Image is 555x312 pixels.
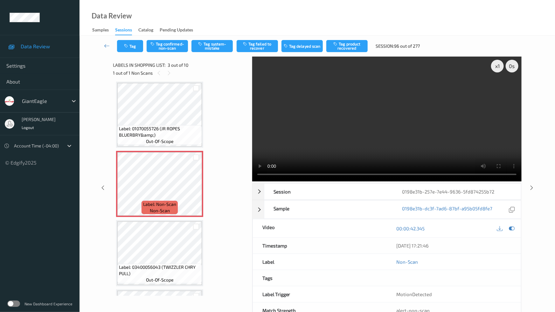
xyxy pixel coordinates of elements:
[396,259,418,265] a: Non-Scan
[253,270,387,286] div: Tags
[168,62,188,68] span: 3 out of 10
[150,207,170,214] span: non-scan
[281,40,323,52] button: Tag delayed scan
[237,40,278,52] button: Tag failed to recover
[253,238,387,254] div: Timestamp
[253,200,521,219] div: Sample0198e31b-dc3f-7ad6-87bf-a95b05fd8fe7
[113,69,248,77] div: 1 out of 1 Non Scans
[115,26,138,35] a: Sessions
[396,242,511,249] div: [DATE] 17:21:46
[115,27,132,35] div: Sessions
[491,60,504,72] div: x 1
[147,40,188,52] button: Tag confirmed-non-scan
[119,125,200,138] span: Label: 01070055726 (JR ROPES BLUERBRY&amp;)
[264,200,393,219] div: Sample
[92,27,109,35] div: Samples
[138,27,153,35] div: Catalog
[160,26,199,35] a: Pending Updates
[146,138,174,145] span: out-of-scope
[394,43,420,49] span: 96 out of 277
[402,205,492,214] a: 0198e31b-dc3f-7ad6-87bf-a95b05fd8fe7
[92,13,132,19] div: Data Review
[138,26,160,35] a: Catalog
[376,43,394,49] span: Session:
[253,254,387,270] div: Label
[387,286,521,302] div: MotionDetected
[506,60,518,72] div: 0 s
[117,40,143,52] button: Tag
[396,225,425,232] a: 00:00:42.345
[113,62,165,68] span: Labels in shopping list:
[392,184,521,200] div: 0198e31b-257e-7e44-9636-5fd874255b72
[253,286,387,302] div: Label Trigger
[160,27,193,35] div: Pending Updates
[253,183,521,200] div: Session0198e31b-257e-7e44-9636-5fd874255b72
[146,277,174,283] span: out-of-scope
[119,264,200,277] span: Label: 03400056043 (TWIZZLER CHRY PULL)
[253,219,387,237] div: Video
[326,40,368,52] button: Tag product recovered
[191,40,233,52] button: Tag system-mistake
[264,184,393,200] div: Session
[143,201,176,207] span: Label: Non-Scan
[92,26,115,35] a: Samples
